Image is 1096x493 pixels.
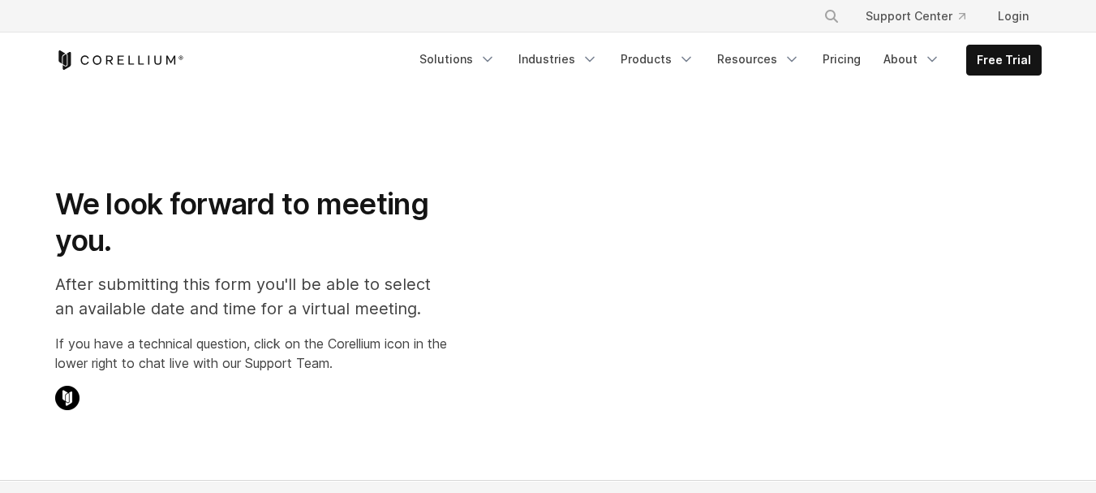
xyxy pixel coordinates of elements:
[410,45,505,74] a: Solutions
[410,45,1042,76] div: Navigation Menu
[55,272,447,321] p: After submitting this form you'll be able to select an available date and time for a virtual meet...
[985,2,1042,31] a: Login
[509,45,608,74] a: Industries
[817,2,846,31] button: Search
[804,2,1042,31] div: Navigation Menu
[707,45,810,74] a: Resources
[611,45,704,74] a: Products
[967,45,1041,75] a: Free Trial
[874,45,950,74] a: About
[55,50,184,70] a: Corellium Home
[853,2,978,31] a: Support Center
[55,186,447,259] h1: We look forward to meeting you.
[813,45,870,74] a: Pricing
[55,386,80,410] img: Corellium Chat Icon
[55,334,447,373] p: If you have a technical question, click on the Corellium icon in the lower right to chat live wit...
